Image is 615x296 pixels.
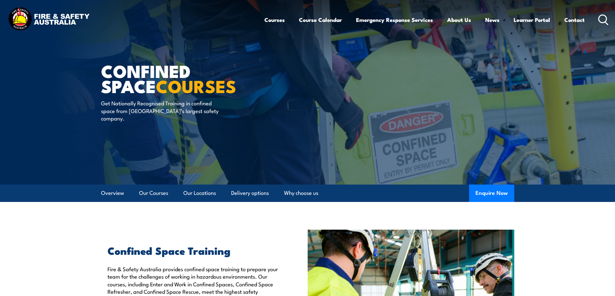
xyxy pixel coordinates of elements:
[183,185,216,202] a: Our Locations
[284,185,318,202] a: Why choose us
[139,185,168,202] a: Our Courses
[101,185,124,202] a: Overview
[356,11,433,28] a: Emergency Response Services
[264,11,285,28] a: Courses
[101,99,219,122] p: Get Nationally Recognised Training in confined space from [GEOGRAPHIC_DATA]’s largest safety comp...
[485,11,499,28] a: News
[564,11,585,28] a: Contact
[447,11,471,28] a: About Us
[108,246,278,255] h2: Confined Space Training
[514,11,550,28] a: Learner Portal
[469,185,514,202] button: Enquire Now
[299,11,342,28] a: Course Calendar
[101,63,261,93] h1: Confined Space
[156,72,236,99] strong: COURSES
[231,185,269,202] a: Delivery options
